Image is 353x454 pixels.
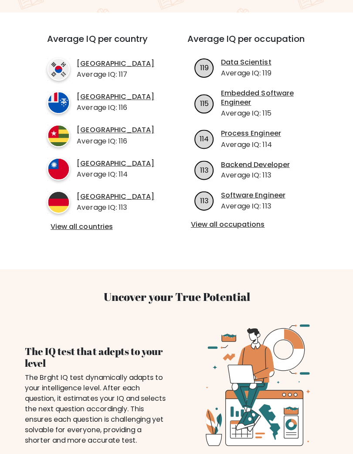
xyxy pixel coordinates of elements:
[190,220,313,229] a: View all occupations
[51,222,152,231] a: View all countries
[47,191,70,213] img: country
[221,58,271,67] a: Data Scientist
[221,129,280,138] a: Process Engineer
[199,134,208,144] text: 114
[221,68,271,79] p: Average IQ: 119
[47,157,70,180] img: country
[47,124,70,147] img: country
[221,139,280,150] p: Average IQ: 114
[221,108,316,119] p: Average IQ: 115
[77,69,154,80] p: Average IQ: 117
[77,136,154,146] p: Average IQ: 116
[47,58,70,81] img: country
[25,290,328,303] h3: Uncover your True Potential
[200,63,208,73] text: 119
[47,91,70,114] img: country
[200,98,208,108] text: 115
[77,126,154,135] a: [GEOGRAPHIC_DATA]
[77,192,154,201] a: [GEOGRAPHIC_DATA]
[221,201,285,211] p: Average IQ: 113
[77,59,154,68] a: [GEOGRAPHIC_DATA]
[25,372,166,445] div: The Brght IQ test dynamically adapts to your intelligence level. After each question, it estimate...
[25,345,166,369] h4: The IQ test that adepts to your level
[47,34,156,55] h3: Average IQ per country
[221,160,289,169] a: Backend Developer
[77,169,154,179] p: Average IQ: 114
[221,191,285,200] a: Software Engineer
[200,164,208,174] text: 113
[77,92,154,102] a: [GEOGRAPHIC_DATA]
[221,170,289,180] p: Average IQ: 113
[77,202,154,212] p: Average IQ: 113
[77,102,154,113] p: Average IQ: 116
[187,34,316,55] h3: Average IQ per occupation
[221,89,316,107] a: Embedded Software Engineer
[200,195,208,205] text: 113
[77,159,154,168] a: [GEOGRAPHIC_DATA]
